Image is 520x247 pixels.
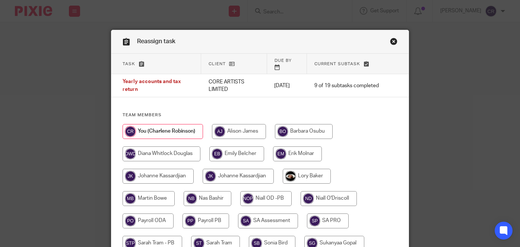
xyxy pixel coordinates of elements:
[123,62,135,66] span: Task
[209,78,260,94] p: CORE ARTISTS LIMITED
[275,58,292,63] span: Due by
[123,79,181,92] span: Yearly accounts and tax return
[390,38,397,48] a: Close this dialog window
[274,82,299,89] p: [DATE]
[137,38,175,44] span: Reassign task
[123,112,397,118] h4: Team members
[314,62,360,66] span: Current subtask
[209,62,226,66] span: Client
[307,74,386,97] td: 9 of 19 subtasks completed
